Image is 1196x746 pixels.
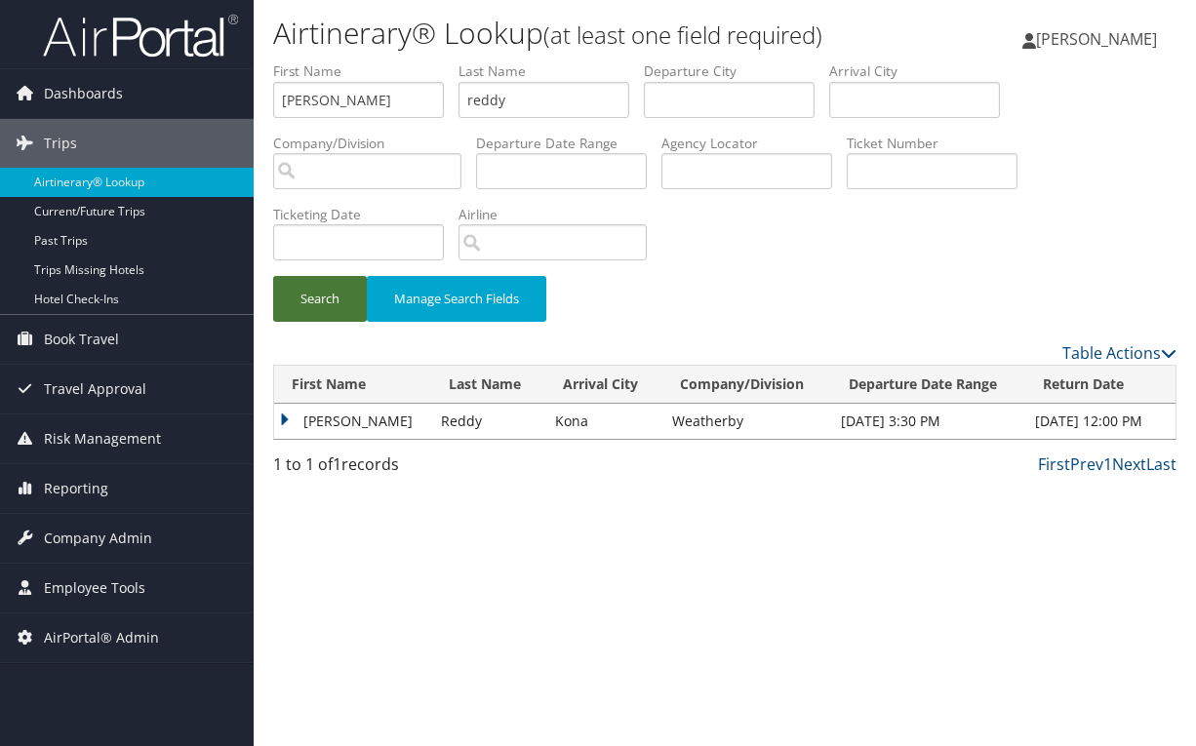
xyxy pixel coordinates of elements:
[44,613,159,662] span: AirPortal® Admin
[333,453,341,475] span: 1
[1025,366,1176,404] th: Return Date: activate to sort column ascending
[274,404,431,439] td: [PERSON_NAME]
[458,205,661,224] label: Airline
[367,276,546,322] button: Manage Search Fields
[273,452,477,486] div: 1 to 1 of records
[44,315,119,364] span: Book Travel
[847,134,1032,153] label: Ticket Number
[1112,453,1146,475] a: Next
[273,13,875,54] h1: Airtinerary® Lookup
[1036,28,1157,50] span: [PERSON_NAME]
[273,134,476,153] label: Company/Division
[431,404,545,439] td: Reddy
[274,366,431,404] th: First Name: activate to sort column ascending
[44,69,123,118] span: Dashboards
[644,61,829,81] label: Departure City
[662,366,831,404] th: Company/Division
[44,119,77,168] span: Trips
[1146,453,1176,475] a: Last
[43,13,238,59] img: airportal-logo.png
[458,61,644,81] label: Last Name
[545,404,662,439] td: Kona
[662,404,831,439] td: Weatherby
[831,404,1025,439] td: [DATE] 3:30 PM
[1070,453,1103,475] a: Prev
[543,19,822,51] small: (at least one field required)
[545,366,662,404] th: Arrival City: activate to sort column ascending
[44,414,161,463] span: Risk Management
[476,134,661,153] label: Departure Date Range
[44,564,145,612] span: Employee Tools
[1062,342,1176,364] a: Table Actions
[44,464,108,513] span: Reporting
[273,61,458,81] label: First Name
[431,366,545,404] th: Last Name: activate to sort column ascending
[1025,404,1176,439] td: [DATE] 12:00 PM
[273,205,458,224] label: Ticketing Date
[44,365,146,413] span: Travel Approval
[829,61,1015,81] label: Arrival City
[661,134,847,153] label: Agency Locator
[1038,453,1070,475] a: First
[1103,453,1112,475] a: 1
[44,514,152,563] span: Company Admin
[831,366,1025,404] th: Departure Date Range: activate to sort column ascending
[1022,10,1176,68] a: [PERSON_NAME]
[273,276,367,322] button: Search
